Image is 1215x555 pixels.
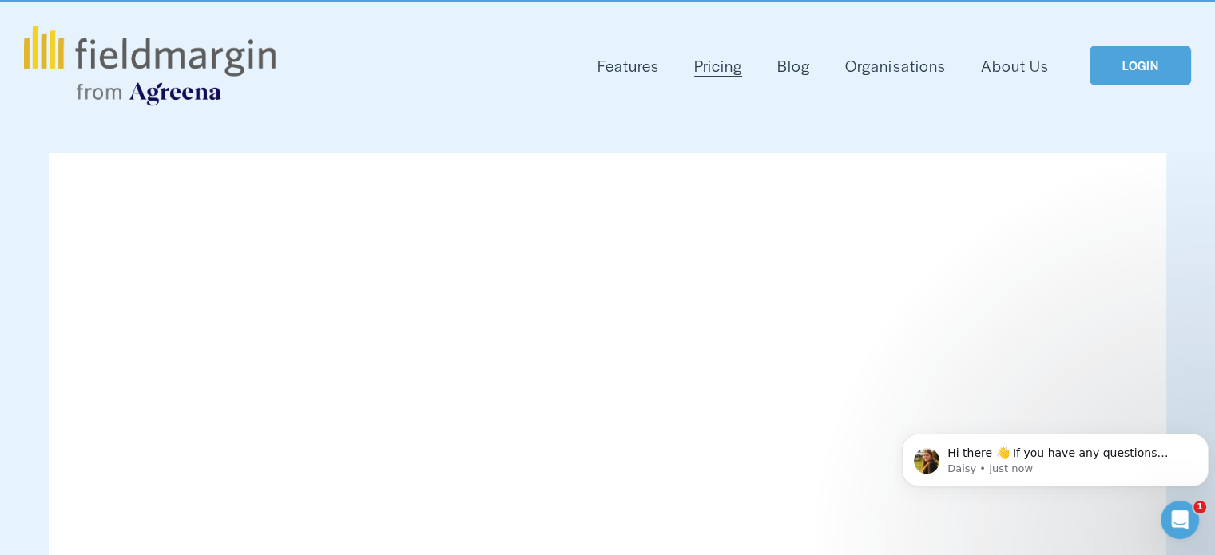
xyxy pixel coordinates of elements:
[1161,501,1199,539] iframe: Intercom live chat
[777,53,810,79] a: Blog
[1090,46,1190,86] a: LOGIN
[845,53,945,79] a: Organisations
[598,54,659,77] span: Features
[895,400,1215,512] iframe: Intercom notifications message
[24,26,275,105] img: fieldmargin.com
[694,53,742,79] a: Pricing
[1193,501,1206,513] span: 1
[598,53,659,79] a: folder dropdown
[981,53,1049,79] a: About Us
